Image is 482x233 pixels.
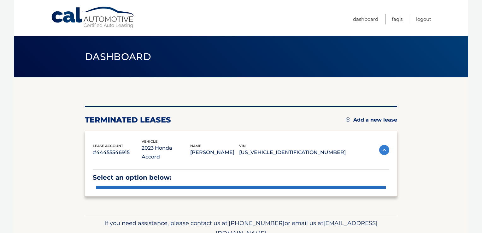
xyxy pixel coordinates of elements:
a: Add a new lease [346,117,397,123]
span: [PHONE_NUMBER] [229,219,285,227]
a: Dashboard [353,14,378,24]
span: lease account [93,144,123,148]
img: accordion-active.svg [379,145,389,155]
h2: terminated leases [85,115,171,125]
p: 2023 Honda Accord [142,144,191,161]
span: vin [239,144,246,148]
span: vehicle [142,139,157,144]
a: payment history [96,186,386,212]
a: FAQ's [392,14,403,24]
a: Logout [416,14,431,24]
a: Cal Automotive [51,6,136,29]
span: Dashboard [85,51,151,63]
span: name [190,144,201,148]
img: add.svg [346,117,350,122]
p: Select an option below: [93,172,389,183]
p: #44455546915 [93,148,142,157]
p: [PERSON_NAME] [190,148,239,157]
p: [US_VEHICLE_IDENTIFICATION_NUMBER] [239,148,346,157]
